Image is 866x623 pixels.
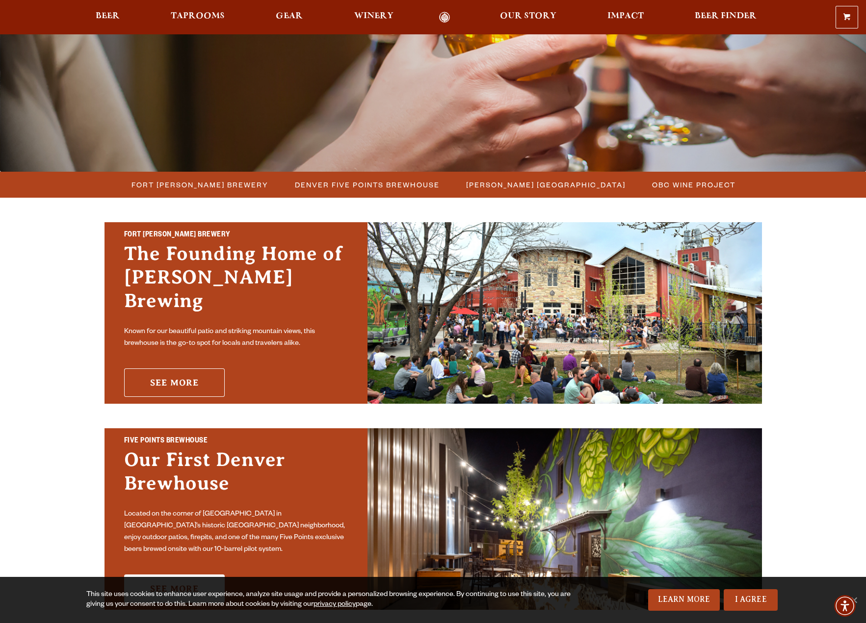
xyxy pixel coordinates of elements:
span: Fort [PERSON_NAME] Brewery [131,178,268,192]
a: privacy policy [314,601,356,609]
span: Denver Five Points Brewhouse [295,178,440,192]
span: Gear [276,12,303,20]
a: Beer Finder [688,12,763,23]
span: Taprooms [171,12,225,20]
span: Impact [607,12,644,20]
a: Impact [601,12,650,23]
a: Winery [348,12,400,23]
a: See More [124,574,225,603]
a: Gear [269,12,309,23]
h3: Our First Denver Brewhouse [124,448,348,505]
a: Taprooms [164,12,231,23]
a: Learn More [648,589,720,611]
p: Known for our beautiful patio and striking mountain views, this brewhouse is the go-to spot for l... [124,326,348,350]
h2: Fort [PERSON_NAME] Brewery [124,229,348,242]
div: This site uses cookies to enhance user experience, analyze site usage and provide a personalized ... [86,590,577,610]
span: Winery [354,12,394,20]
span: Beer Finder [695,12,757,20]
a: Odell Home [426,12,463,23]
h3: The Founding Home of [PERSON_NAME] Brewing [124,242,348,322]
a: Our Story [494,12,563,23]
a: Beer [89,12,126,23]
img: Fort Collins Brewery & Taproom' [367,222,762,404]
span: [PERSON_NAME] [GEOGRAPHIC_DATA] [466,178,626,192]
a: [PERSON_NAME] [GEOGRAPHIC_DATA] [460,178,630,192]
a: I Agree [724,589,778,611]
span: OBC Wine Project [652,178,735,192]
span: Beer [96,12,120,20]
a: OBC Wine Project [646,178,740,192]
p: Located on the corner of [GEOGRAPHIC_DATA] in [GEOGRAPHIC_DATA]’s historic [GEOGRAPHIC_DATA] neig... [124,509,348,556]
span: Our Story [500,12,556,20]
h2: Five Points Brewhouse [124,435,348,448]
img: Promo Card Aria Label' [367,428,762,610]
a: See More [124,368,225,397]
a: Fort [PERSON_NAME] Brewery [126,178,273,192]
div: Accessibility Menu [834,595,856,617]
a: Denver Five Points Brewhouse [289,178,445,192]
